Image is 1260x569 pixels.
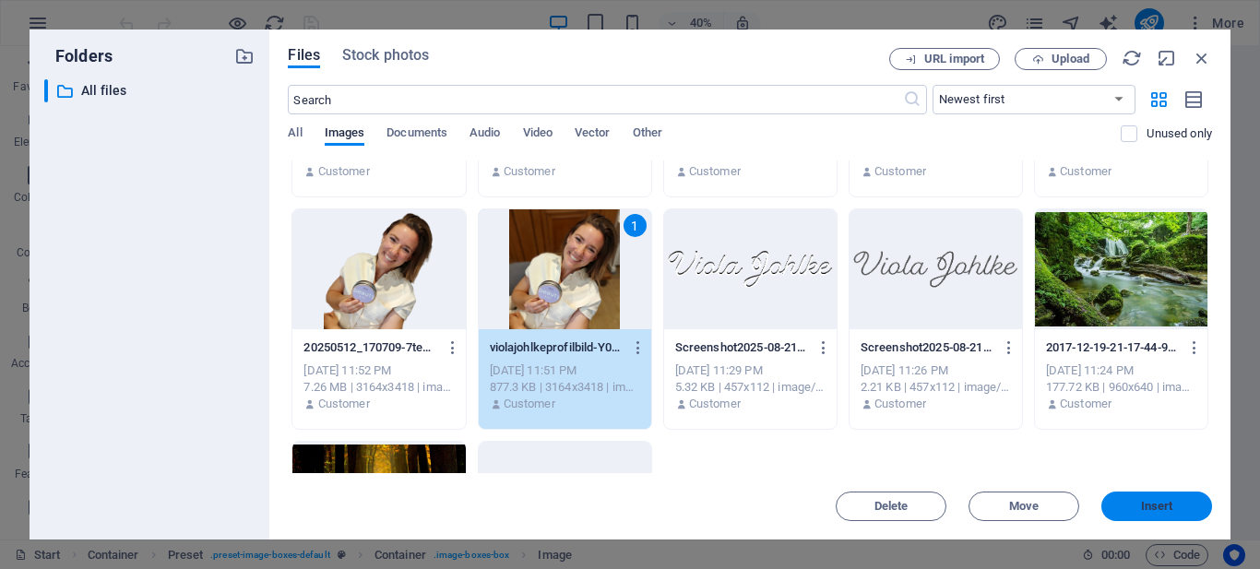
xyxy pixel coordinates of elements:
[1046,379,1196,396] div: 177.72 KB | 960x640 | image/jpeg
[1122,48,1142,68] i: Reload
[470,122,500,148] span: Audio
[325,122,365,148] span: Images
[836,492,946,521] button: Delete
[318,163,370,180] p: Customer
[342,44,429,66] span: Stock photos
[44,44,113,68] p: Folders
[245,4,253,18] a: ×
[861,379,1011,396] div: 2.21 KB | 457x112 | image/gif
[1046,362,1196,379] div: [DATE] 11:24 PM
[288,85,902,114] input: Search
[675,362,826,379] div: [DATE] 11:29 PM
[245,1,253,21] div: Close tooltip
[318,396,370,412] p: Customer
[504,396,555,412] p: Customer
[861,339,994,356] p: Screenshot2025-08-21230948-dr1OVII7npy4c6P7tcEqew.gif
[288,44,320,66] span: Files
[1060,163,1111,180] p: Customer
[1009,501,1039,512] span: Move
[924,53,984,65] span: URL import
[288,122,302,148] span: All
[24,41,253,103] p: Simply drag and drop elements into the editor. Double-click elements to edit or right-click for m...
[1101,492,1212,521] button: Insert
[1141,501,1173,512] span: Insert
[874,163,926,180] p: Customer
[861,362,1011,379] div: [DATE] 11:26 PM
[1015,48,1107,70] button: Upload
[523,122,553,148] span: Video
[386,122,447,148] span: Documents
[203,109,253,136] a: Next
[504,163,555,180] p: Customer
[303,339,437,356] p: 20250512_170709-7teESGx1X-zlEy6VW46mIg.png
[1052,53,1089,65] span: Upload
[969,492,1079,521] button: Move
[81,80,221,101] p: All files
[575,122,611,148] span: Vector
[44,79,48,102] div: ​
[633,122,662,148] span: Other
[624,214,647,237] div: 1
[689,163,741,180] p: Customer
[874,396,926,412] p: Customer
[675,339,809,356] p: Screenshot2025-08-21230948-UDTyudiLpFkQJlu0LcvxoQ.gif
[303,379,454,396] div: 7.26 MB | 3164x3418 | image/png
[490,362,640,379] div: [DATE] 11:51 PM
[689,396,741,412] p: Customer
[1157,48,1177,68] i: Minimize
[234,46,255,66] i: Create new folder
[675,379,826,396] div: 5.32 KB | 457x112 | image/gif
[490,339,624,356] p: violajohlkeprofilbild-Y0MNsODQtxZ7PmbaZyJJog.jpg
[1192,48,1212,68] i: Close
[889,48,1000,70] button: URL import
[1046,339,1180,356] p: 2017-12-19-21-17-44-960x640-ALllF6THwM4QIsFutG0plg.jpg
[1147,125,1212,142] p: Displays only files that are not in use on the website. Files added during this session can still...
[303,362,454,379] div: [DATE] 11:52 PM
[490,379,640,396] div: 877.3 KB | 3164x3418 | image/jpeg
[1060,396,1111,412] p: Customer
[874,501,909,512] span: Delete
[24,13,182,28] strong: WYSIWYG Website Editor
